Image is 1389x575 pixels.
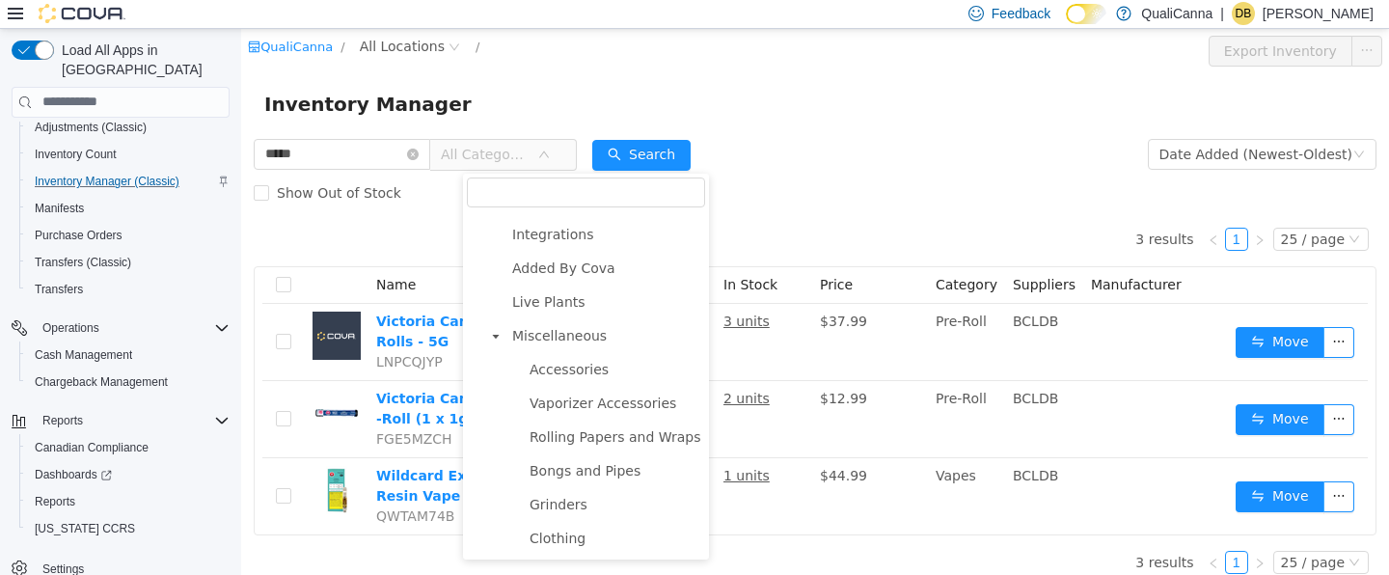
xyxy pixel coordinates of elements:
[27,251,139,274] a: Transfers (Classic)
[284,328,464,354] span: Accessories
[687,275,764,352] td: Pre-Roll
[27,116,154,139] a: Adjustments (Classic)
[266,193,464,219] span: Integrations
[967,205,978,217] i: icon: left
[135,439,452,475] a: Wildcard Extracts X VCC - G-Wagon Cured Resin Vape - 1G
[694,248,756,263] span: Category
[27,517,143,540] a: [US_STATE] CCRS
[71,283,120,331] img: Victoria Cannabis Company - G-Wagon Pre-Rolls - 5G placeholder
[28,156,168,172] span: Show Out of Stock
[579,285,626,300] span: $37.99
[482,285,529,300] u: 3 units
[482,362,529,377] u: 2 units
[288,400,459,416] span: Rolling Papers and Wraps
[71,437,120,485] img: Wildcard Extracts X VCC - G-Wagon Cured Resin Vape - 1G hero shot
[1082,298,1113,329] button: icon: ellipsis
[19,515,237,542] button: [US_STATE] CCRS
[288,434,399,450] span: Bongs and Pipes
[985,200,1006,221] a: 1
[266,294,464,320] span: Miscellaneous
[579,439,626,454] span: $44.99
[35,521,135,536] span: [US_STATE] CCRS
[135,248,175,263] span: Name
[19,168,237,195] button: Inventory Manager (Classic)
[1082,452,1113,483] button: icon: ellipsis
[35,347,132,363] span: Cash Management
[1066,24,1067,25] span: Dark Mode
[27,143,230,166] span: Inventory Count
[19,369,237,396] button: Chargeback Management
[288,502,344,517] span: Clothing
[27,436,156,459] a: Canadian Compliance
[1007,199,1030,222] li: Next Page
[35,147,117,162] span: Inventory Count
[266,260,464,287] span: Live Plants
[1110,7,1141,38] button: icon: ellipsis
[19,114,237,141] button: Adjustments (Classic)
[119,7,204,28] span: All Locations
[1112,120,1124,133] i: icon: down
[967,529,978,540] i: icon: left
[772,362,817,377] span: BCLDB
[297,120,309,133] i: icon: down
[35,316,230,340] span: Operations
[772,285,817,300] span: BCLDB
[288,333,368,348] span: Accessories
[984,199,1007,222] li: 1
[266,227,464,253] span: Added By Cova
[35,255,131,270] span: Transfers (Classic)
[482,248,536,263] span: In Stock
[200,116,287,135] span: All Categories
[27,343,230,367] span: Cash Management
[135,325,202,341] span: LNPCQJYP
[35,409,91,432] button: Reports
[772,439,817,454] span: BCLDB
[27,278,91,301] a: Transfers
[35,201,84,216] span: Manifests
[19,276,237,303] button: Transfers
[1040,200,1103,221] div: 25 / page
[1066,4,1106,24] input: Dark Mode
[135,362,457,397] a: Victoria Cannabis Company - G-Wagon Pre -Roll (1 x 1g)
[482,439,529,454] u: 1 units
[1007,522,1030,545] li: Next Page
[27,343,140,367] a: Cash Management
[27,370,230,394] span: Chargeback Management
[772,248,834,263] span: Suppliers
[1082,375,1113,406] button: icon: ellipsis
[42,320,99,336] span: Operations
[284,429,464,455] span: Bongs and Pipes
[19,141,237,168] button: Inventory Count
[39,4,125,23] img: Cova
[271,299,366,315] span: Miscellaneous
[99,11,103,25] span: /
[19,434,237,461] button: Canadian Compliance
[35,120,147,135] span: Adjustments (Classic)
[35,409,230,432] span: Reports
[135,285,463,320] a: Victoria Cannabis Company - G-Wagon Pre-Rolls - 5G
[961,199,984,222] li: Previous Page
[1232,2,1255,25] div: Dallin Brenton
[27,278,230,301] span: Transfers
[1107,528,1119,541] i: icon: down
[19,461,237,488] a: Dashboards
[4,315,237,342] button: Operations
[54,41,230,79] span: Load All Apps in [GEOGRAPHIC_DATA]
[42,413,83,428] span: Reports
[27,463,230,486] span: Dashboards
[23,60,242,91] span: Inventory Manager
[35,467,112,482] span: Dashboards
[284,396,464,422] span: Rolling Papers and Wraps
[894,522,952,545] li: 3 results
[27,517,230,540] span: Washington CCRS
[284,497,464,523] span: Clothing
[271,265,344,281] span: Live Plants
[27,436,230,459] span: Canadian Compliance
[985,523,1006,544] a: 1
[135,479,213,495] span: QWTAM74B
[850,248,940,263] span: Manufacturer
[35,316,107,340] button: Operations
[288,367,435,382] span: Vaporizer Accessories
[35,374,168,390] span: Chargeback Management
[1107,205,1119,218] i: icon: down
